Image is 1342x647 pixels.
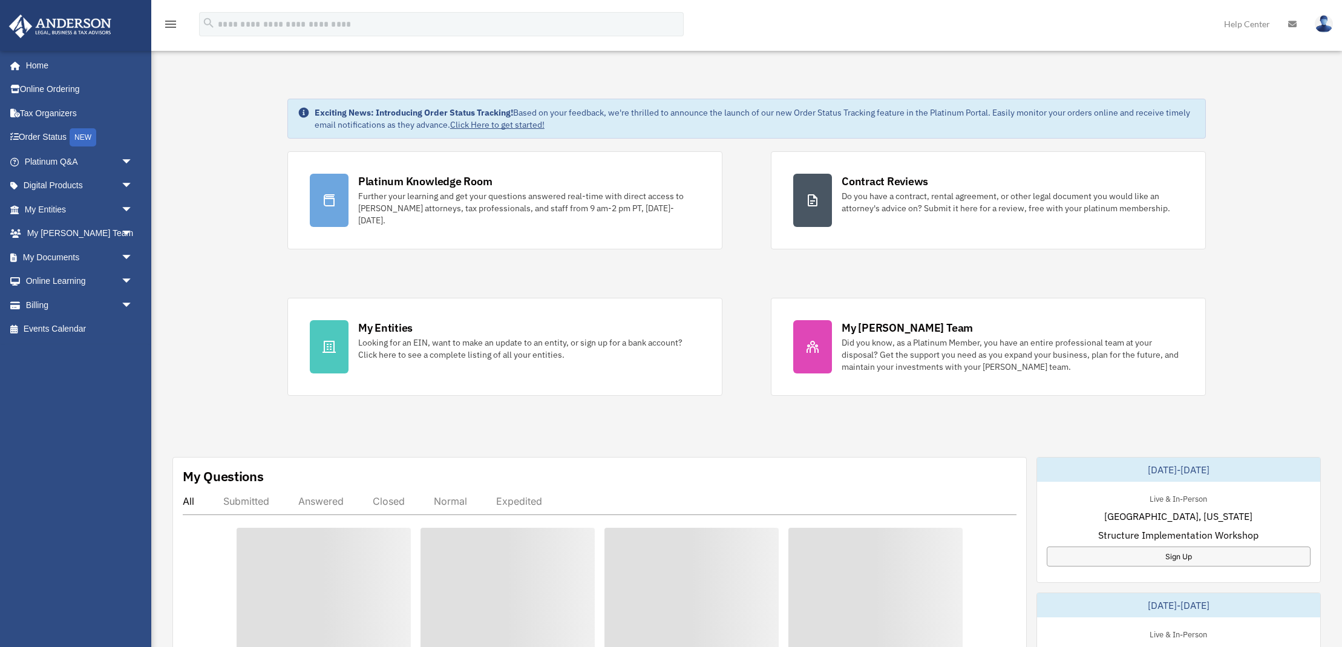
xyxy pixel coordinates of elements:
[8,245,151,269] a: My Documentsarrow_drop_down
[8,149,151,174] a: Platinum Q&Aarrow_drop_down
[121,269,145,294] span: arrow_drop_down
[450,119,545,130] a: Click Here to get started!
[1104,509,1252,524] span: [GEOGRAPHIC_DATA], [US_STATE]
[1315,15,1333,33] img: User Pic
[8,125,151,150] a: Order StatusNEW
[358,174,493,189] div: Platinum Knowledge Room
[287,151,722,249] a: Platinum Knowledge Room Further your learning and get your questions answered real-time with dire...
[121,197,145,222] span: arrow_drop_down
[1047,547,1311,567] a: Sign Up
[771,151,1206,249] a: Contract Reviews Do you have a contract, rental agreement, or other legal document you would like...
[121,149,145,174] span: arrow_drop_down
[287,298,722,396] a: My Entities Looking for an EIN, want to make an update to an entity, or sign up for a bank accoun...
[121,245,145,270] span: arrow_drop_down
[1098,528,1259,542] span: Structure Implementation Workshop
[771,298,1206,396] a: My [PERSON_NAME] Team Did you know, as a Platinum Member, you have an entire professional team at...
[1140,627,1217,640] div: Live & In-Person
[223,495,269,507] div: Submitted
[8,53,145,77] a: Home
[183,495,194,507] div: All
[70,128,96,146] div: NEW
[8,317,151,341] a: Events Calendar
[358,320,413,335] div: My Entities
[121,293,145,318] span: arrow_drop_down
[315,107,513,118] strong: Exciting News: Introducing Order Status Tracking!
[373,495,405,507] div: Closed
[121,174,145,199] span: arrow_drop_down
[163,21,178,31] a: menu
[8,269,151,294] a: Online Learningarrow_drop_down
[8,222,151,246] a: My [PERSON_NAME] Teamarrow_drop_down
[8,197,151,222] a: My Entitiesarrow_drop_down
[5,15,115,38] img: Anderson Advisors Platinum Portal
[1037,593,1321,617] div: [DATE]-[DATE]
[842,174,928,189] div: Contract Reviews
[8,174,151,198] a: Digital Productsarrow_drop_down
[298,495,344,507] div: Answered
[163,17,178,31] i: menu
[8,77,151,102] a: Online Ordering
[1140,491,1217,504] div: Live & In-Person
[8,293,151,317] a: Billingarrow_drop_down
[202,16,215,30] i: search
[358,337,700,361] div: Looking for an EIN, want to make an update to an entity, or sign up for a bank account? Click her...
[842,337,1183,373] div: Did you know, as a Platinum Member, you have an entire professional team at your disposal? Get th...
[842,320,973,335] div: My [PERSON_NAME] Team
[842,190,1183,214] div: Do you have a contract, rental agreement, or other legal document you would like an attorney's ad...
[434,495,467,507] div: Normal
[358,190,700,226] div: Further your learning and get your questions answered real-time with direct access to [PERSON_NAM...
[496,495,542,507] div: Expedited
[1037,458,1321,482] div: [DATE]-[DATE]
[315,107,1196,131] div: Based on your feedback, we're thrilled to announce the launch of our new Order Status Tracking fe...
[8,101,151,125] a: Tax Organizers
[121,222,145,246] span: arrow_drop_down
[183,467,264,485] div: My Questions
